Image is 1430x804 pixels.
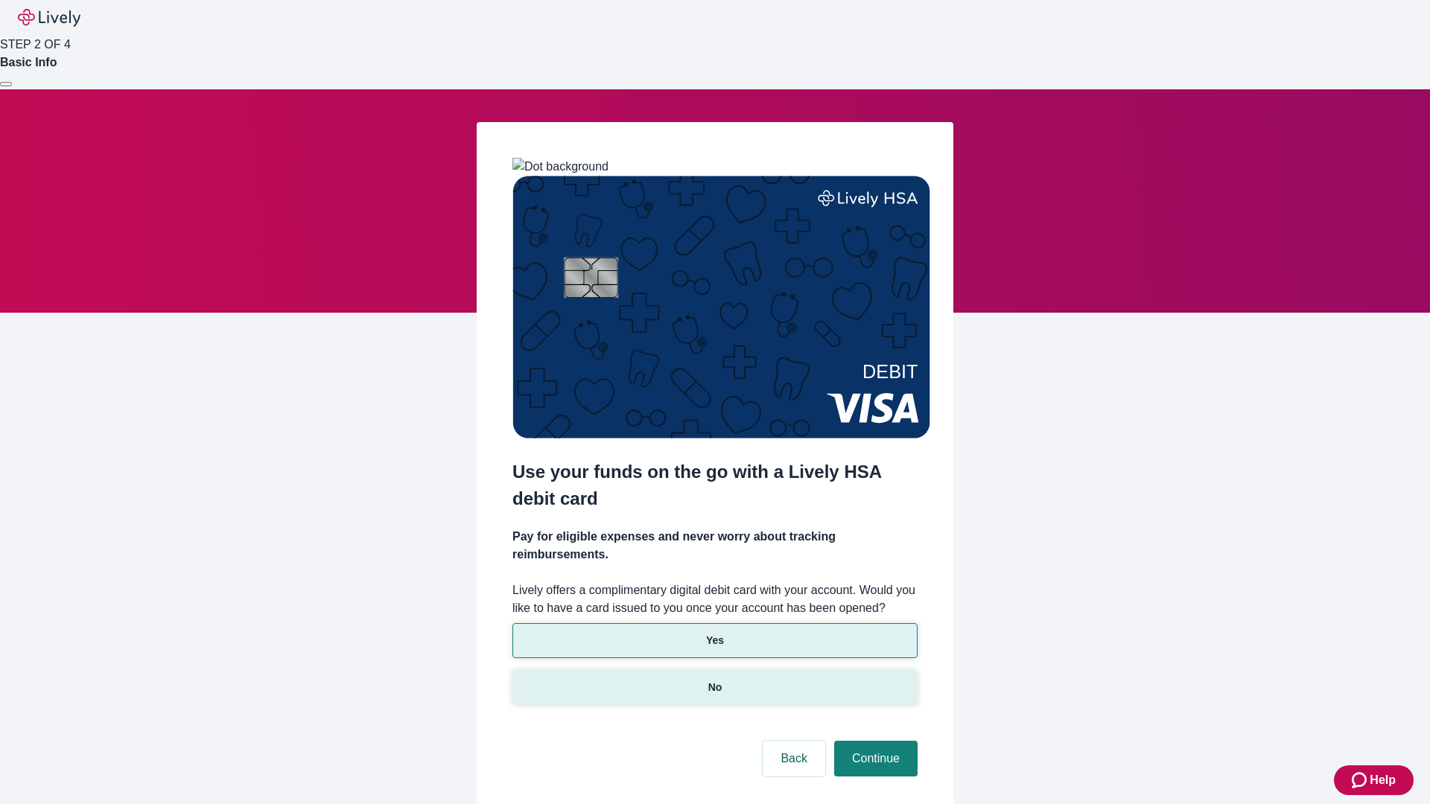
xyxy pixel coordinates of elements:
[1352,771,1370,789] svg: Zendesk support icon
[512,176,930,438] img: Debit card
[708,680,722,695] p: No
[834,741,918,776] button: Continue
[706,633,724,648] p: Yes
[512,623,918,658] button: Yes
[512,581,918,617] label: Lively offers a complimentary digital debit card with your account. Would you like to have a card...
[512,459,918,512] h2: Use your funds on the go with a Lively HSA debit card
[1370,771,1396,789] span: Help
[763,741,825,776] button: Back
[512,158,608,176] img: Dot background
[512,528,918,564] h4: Pay for eligible expenses and never worry about tracking reimbursements.
[512,670,918,705] button: No
[1334,765,1414,795] button: Zendesk support iconHelp
[18,9,80,27] img: Lively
